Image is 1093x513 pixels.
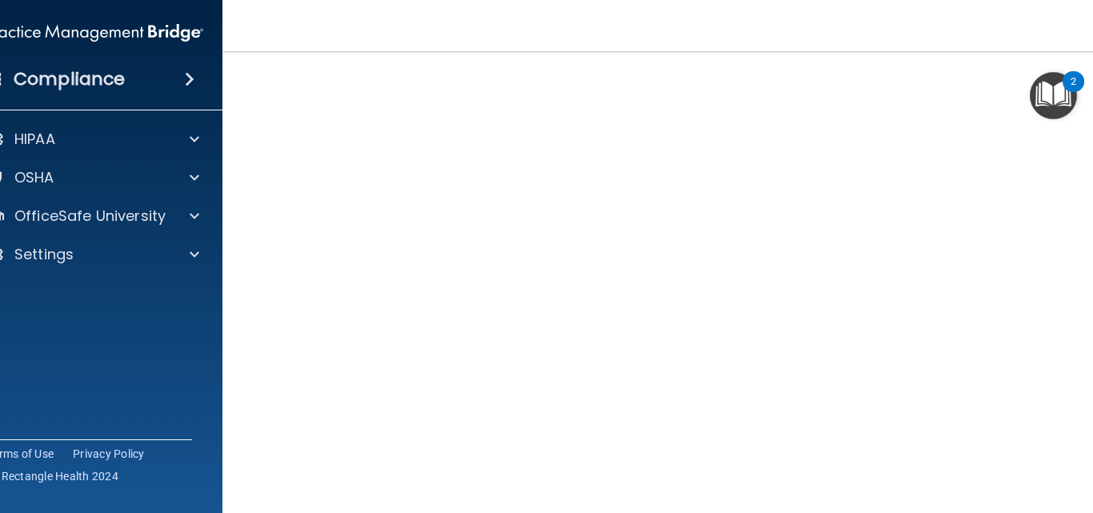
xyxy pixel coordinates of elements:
[14,68,125,90] h4: Compliance
[14,206,166,226] p: OfficeSafe University
[14,168,54,187] p: OSHA
[73,446,145,462] a: Privacy Policy
[14,245,74,264] p: Settings
[816,399,1074,463] iframe: Drift Widget Chat Controller
[1071,82,1076,102] div: 2
[1030,72,1077,119] button: Open Resource Center, 2 new notifications
[14,130,55,149] p: HIPAA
